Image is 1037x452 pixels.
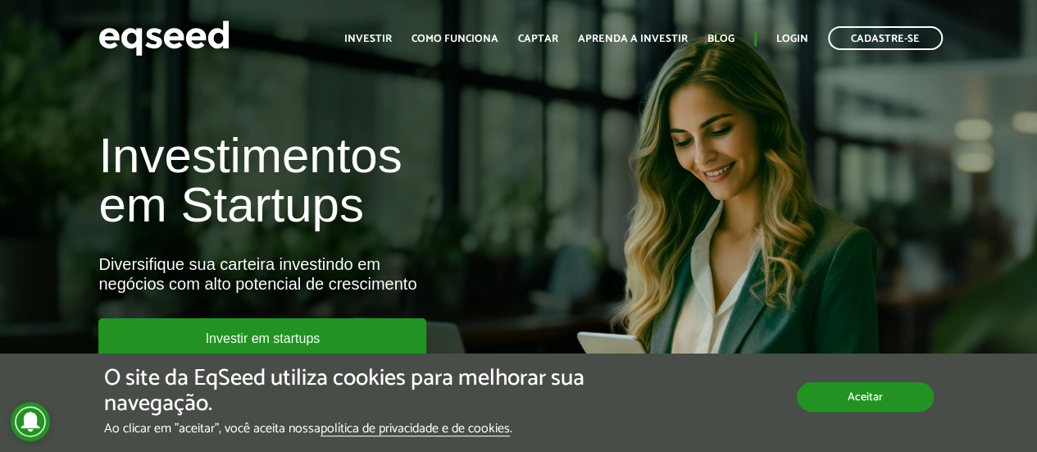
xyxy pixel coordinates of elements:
a: Aprenda a investir [578,34,688,44]
p: Ao clicar em "aceitar", você aceita nossa . [104,421,602,436]
a: Blog [707,34,735,44]
a: política de privacidade e de cookies [321,422,510,436]
h5: O site da EqSeed utiliza cookies para melhorar sua navegação. [104,366,602,417]
h1: Investimentos em Startups [98,131,593,230]
a: Cadastre-se [828,26,943,50]
a: Captar [518,34,558,44]
a: Como funciona [412,34,498,44]
div: Diversifique sua carteira investindo em negócios com alto potencial de crescimento [98,254,593,294]
button: Aceitar [797,382,934,412]
a: Investir [344,34,392,44]
a: Investir em startups [98,318,426,357]
img: EqSeed [98,16,230,60]
a: Login [776,34,808,44]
